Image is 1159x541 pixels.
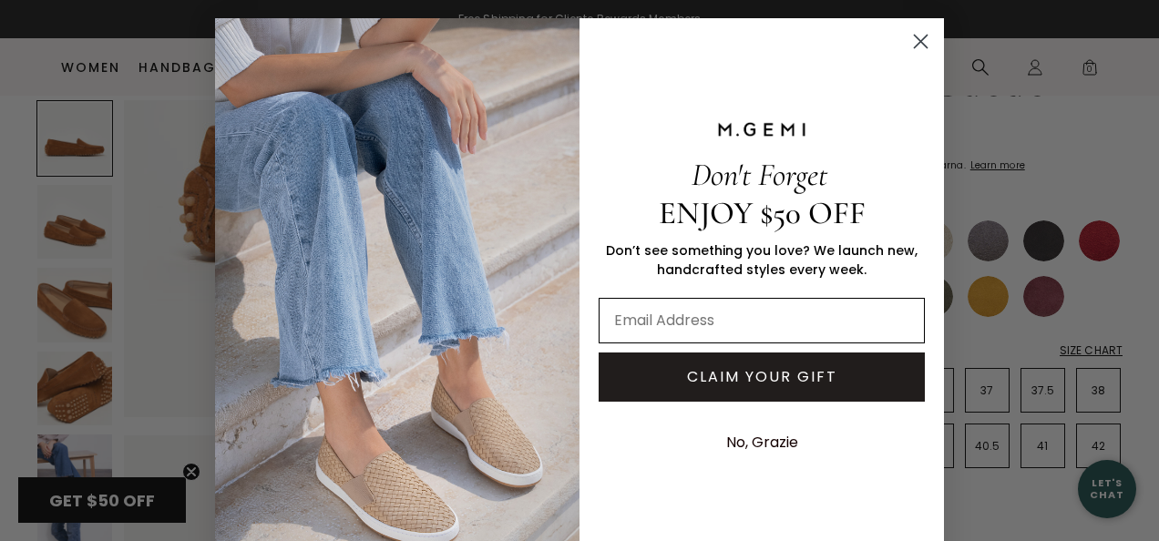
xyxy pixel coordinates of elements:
span: Don’t see something you love? We launch new, handcrafted styles every week. [606,241,918,279]
span: Don't Forget [692,156,827,194]
button: No, Grazie [717,420,807,465]
img: M.GEMI [716,121,807,138]
button: Close dialog [905,26,937,57]
span: ENJOY $50 OFF [659,194,866,232]
input: Email Address [599,298,925,343]
button: CLAIM YOUR GIFT [599,352,925,402]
